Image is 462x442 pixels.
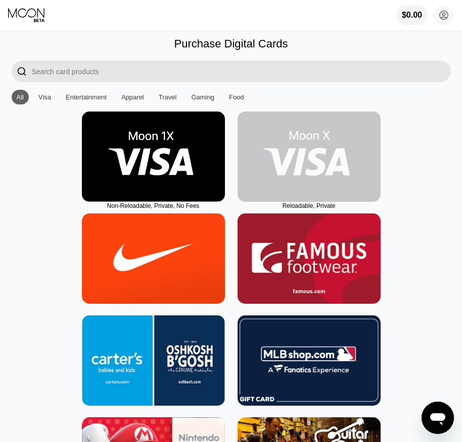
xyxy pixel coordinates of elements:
div: Entertainment [61,90,112,104]
div: Entertainment [66,93,107,101]
div: Travel [154,90,182,104]
div: Travel [159,93,177,101]
div: Food [229,93,244,101]
div: $0.00 [396,5,428,25]
div: $0.00 [402,11,422,20]
div: All [17,93,24,101]
div: Reloadable, Private [238,202,381,209]
div: Visa [33,90,56,104]
div: Apparel [116,90,149,104]
div: Non-Reloadable, Private, No Fees [82,202,225,209]
div:  [17,66,27,77]
input: Search card products [32,61,451,82]
div: Gaming [191,93,214,101]
div:  [12,61,32,82]
div: Purchase Digital Cards [174,37,288,50]
div: All [12,90,29,104]
div: Food [224,90,249,104]
iframe: Button to launch messaging window [422,402,454,434]
div: Apparel [121,93,144,101]
div: Visa [38,93,51,101]
div: Gaming [186,90,219,104]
